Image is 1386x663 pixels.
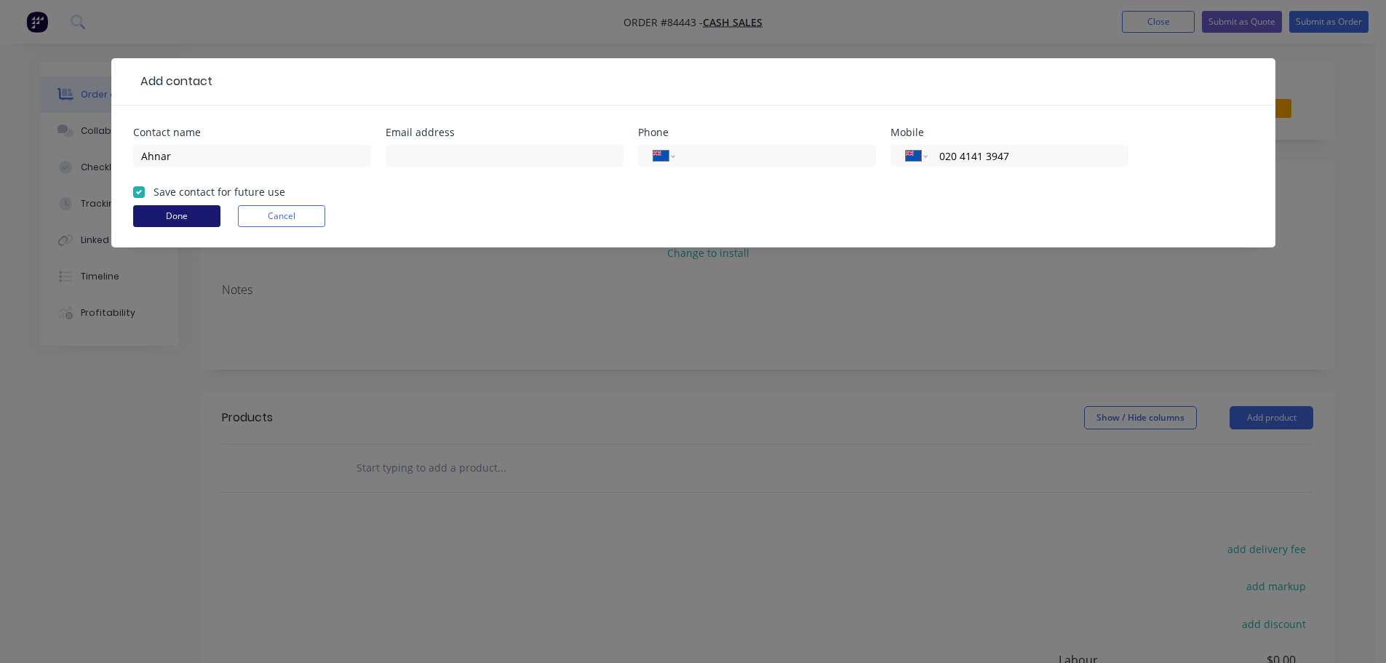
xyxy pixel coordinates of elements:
[386,127,624,138] div: Email address
[638,127,876,138] div: Phone
[133,205,220,227] button: Done
[891,127,1128,138] div: Mobile
[154,184,285,199] label: Save contact for future use
[133,127,371,138] div: Contact name
[238,205,325,227] button: Cancel
[133,73,212,90] div: Add contact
